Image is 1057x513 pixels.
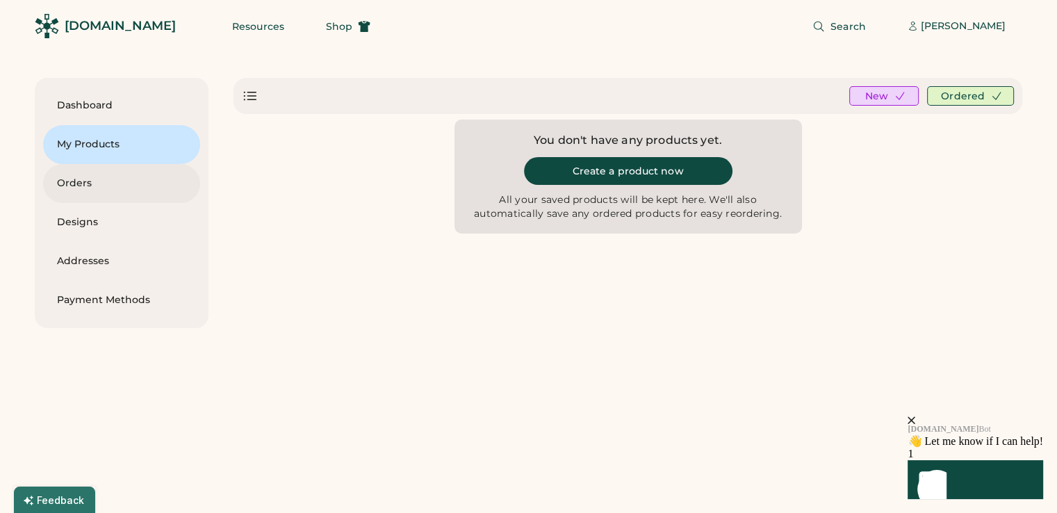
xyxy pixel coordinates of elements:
div: Dashboard [57,99,186,113]
span: Shop [326,22,352,31]
div: My Products [57,138,186,152]
button: Ordered [927,86,1014,106]
button: New [849,86,919,106]
button: Create a product now [524,157,732,185]
div: Orders [57,177,186,190]
span: Search [830,22,866,31]
div: Show list view [242,88,259,104]
div: All your saved products will be kept here. We'll also automatically save any ordered products for... [467,193,789,221]
button: Search [796,13,883,40]
button: Shop [309,13,387,40]
div: [PERSON_NAME] [921,19,1006,33]
div: Payment Methods [57,293,186,307]
div: [DOMAIN_NAME] [65,17,176,35]
div: Addresses [57,254,186,268]
div: Designs [57,215,186,229]
div: You don't have any products yet. [467,132,789,149]
iframe: Front Chat [824,334,1054,510]
button: Resources [215,13,301,40]
img: Rendered Logo - Screens [35,14,59,38]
